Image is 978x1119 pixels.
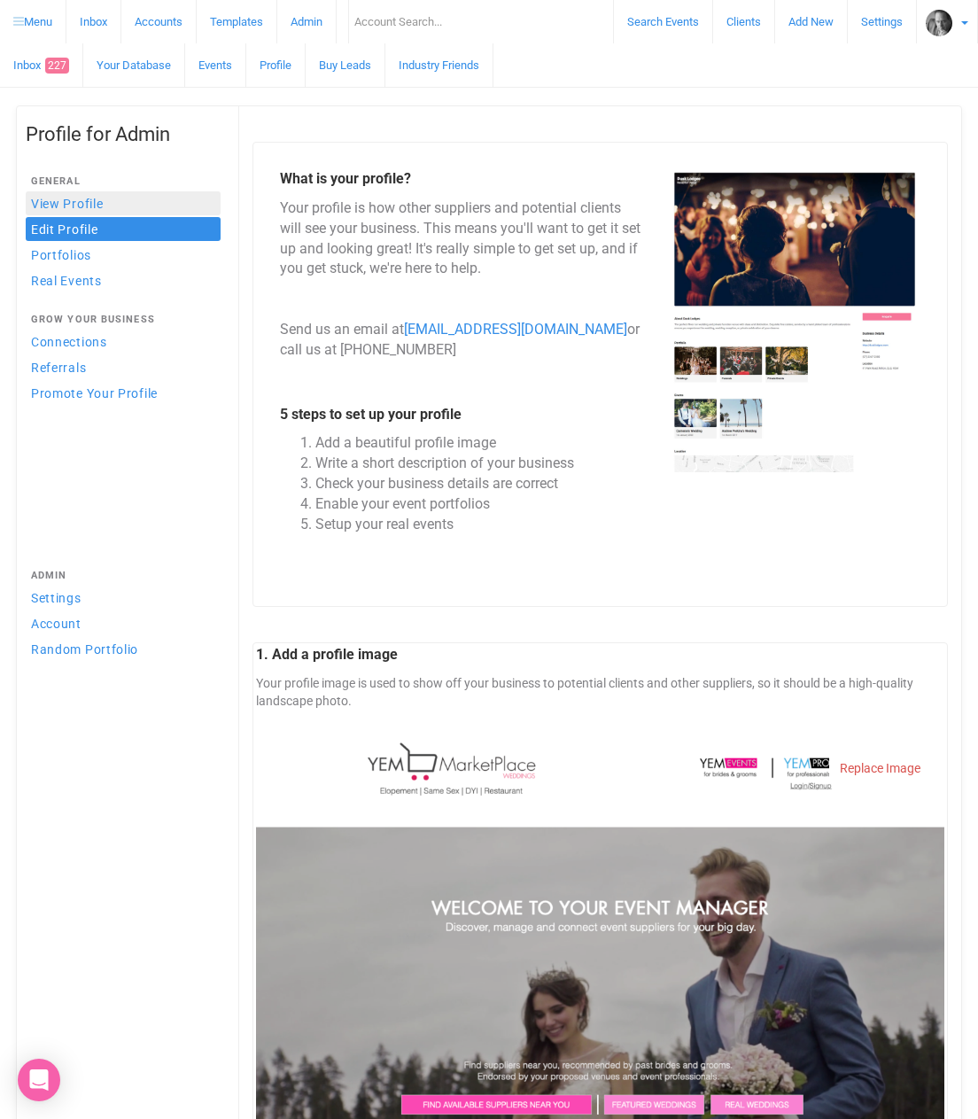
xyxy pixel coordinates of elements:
[280,198,642,361] p: Your profile is how other suppliers and potential clients will see your business. This means you'...
[26,355,221,379] a: Referrals
[404,321,627,338] a: [EMAIL_ADDRESS][DOMAIN_NAME]
[31,315,215,325] h4: Grow Your Business
[26,268,221,292] a: Real Events
[31,176,215,187] h4: General
[31,571,215,581] h4: Admin
[26,586,221,610] a: Settings
[26,124,221,145] h1: Profile for Admin
[26,330,221,354] a: Connections
[26,381,221,405] a: Promote Your Profile
[45,58,69,74] span: 227
[315,494,642,515] li: Enable your event portfolios
[26,191,221,215] a: View Profile
[256,674,944,710] p: Your profile image is used to show off your business to potential clients and other suppliers, so...
[669,169,920,472] img: profiless.jpg
[280,405,642,425] legend: 5 steps to set up your profile
[315,515,642,535] li: Setup your real events
[627,15,699,28] span: Search Events
[26,637,221,661] a: Random Portfolio
[246,43,306,87] a: Profile
[280,169,642,190] legend: What is your profile?
[185,43,246,87] a: Events
[726,15,761,28] span: Clients
[26,611,221,635] a: Account
[83,43,185,87] a: Your Database
[315,433,642,454] li: Add a beautiful profile image
[829,754,931,782] a: Replace Image
[18,1059,60,1101] div: Open Intercom Messenger
[926,10,952,36] img: open-uri20201103-4-gj8l2i
[315,474,642,494] li: Check your business details are correct
[306,43,385,87] a: Buy Leads
[256,645,944,665] legend: 1. Add a profile image
[385,43,493,87] a: Industry Friends
[26,217,221,241] a: Edit Profile
[315,454,642,474] li: Write a short description of your business
[788,15,834,28] span: Add New
[26,243,221,267] a: Portfolios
